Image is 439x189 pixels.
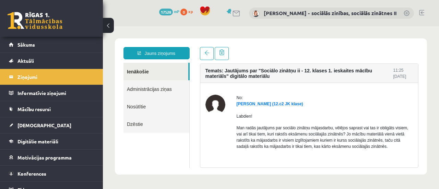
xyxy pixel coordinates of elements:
a: Jauns ziņojums [21,21,87,33]
a: Ienākošie [21,36,85,54]
a: Ziņojumi [9,69,94,85]
a: Digitālie materiāli [9,133,94,149]
a: Sākums [9,37,94,52]
a: Dzēstie [21,89,86,106]
span: Aktuāli [17,58,34,64]
p: Labdien! [134,87,310,93]
a: Konferences [9,166,94,181]
a: Administrācijas ziņas [21,54,86,71]
div: No: [134,68,310,74]
span: Digitālie materiāli [17,138,58,144]
img: Anita Jozus - sociālās zinības, sociālās zinātnes II [252,10,259,17]
span: mP [174,9,179,14]
div: 11:25 [DATE] [290,41,310,53]
img: Artūrs Veģeris [103,68,122,88]
a: Motivācijas programma [9,150,94,165]
span: Konferences [17,170,46,177]
a: [DEMOGRAPHIC_DATA] [9,117,94,133]
a: Mācību resursi [9,101,94,117]
span: xp [188,9,193,14]
span: 0 [180,9,187,15]
a: 17528 mP [159,9,179,14]
span: Motivācijas programma [17,154,72,161]
a: [PERSON_NAME] (12.c2 JK klase) [134,75,200,80]
span: Sākums [17,42,35,48]
a: 0 xp [180,9,196,14]
a: Informatīvie ziņojumi [9,85,94,101]
a: Nosūtītie [21,71,86,89]
legend: Informatīvie ziņojumi [17,85,94,101]
a: Aktuāli [9,53,94,69]
span: 17528 [159,9,173,15]
h4: Temats: Jautājums par "Sociālo zinātņu ii - 12. klases 1. ieskaites mācību materiāls" digitālo ma... [103,42,290,52]
legend: Ziņojumi [17,69,94,85]
a: [PERSON_NAME] - sociālās zinības, sociālās zinātnes II [264,10,396,16]
span: Mācību resursi [17,106,51,112]
a: Rīgas 1. Tālmācības vidusskola [8,12,62,29]
span: [DEMOGRAPHIC_DATA] [17,122,71,128]
p: Man radās jautājums par sociālo zinātņu mājasdarbu, vēlējos saprast vai tas ir obligāts visiem, v... [134,98,310,123]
